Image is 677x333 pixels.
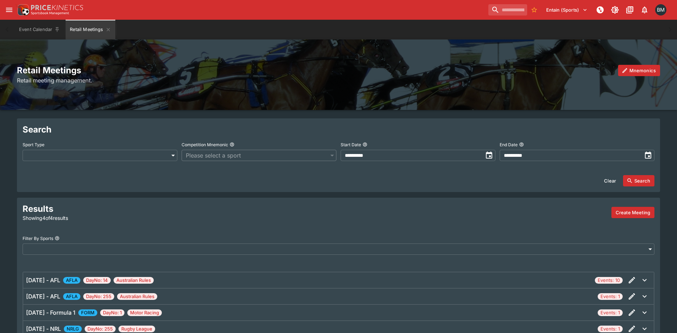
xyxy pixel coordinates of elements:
[85,326,116,333] span: DayNo: 255
[26,325,61,333] h6: [DATE] - NRL
[114,277,154,284] span: Australian Rules
[3,4,16,16] button: open drawer
[341,142,361,148] p: Start Date
[17,65,660,76] h2: Retail Meetings
[519,142,524,147] button: End Date
[529,4,540,16] button: No Bookmarks
[655,4,666,16] div: Byron Monk
[17,76,660,85] h6: Retail meeting management.
[23,203,226,214] h2: Results
[623,4,636,16] button: Documentation
[83,293,114,300] span: DayNo: 255
[362,142,367,147] button: Start Date
[23,142,44,148] p: Sport Type
[15,20,64,39] button: Event Calendar
[595,277,623,284] span: Events: 10
[127,309,162,316] span: Motor Racing
[64,326,82,333] span: NRLG
[500,142,518,148] p: End Date
[16,3,30,17] img: PriceKinetics Logo
[100,309,124,316] span: DayNo: 1
[63,293,80,300] span: AFLA
[483,149,495,162] button: toggle date time picker
[598,293,623,300] span: Events: 1
[23,235,53,241] p: Filter By Sports
[623,175,654,186] button: Search
[542,4,592,16] button: Select Tenant
[117,293,157,300] span: Australian Rules
[638,4,651,16] button: Notifications
[23,124,654,135] h2: Search
[31,5,83,10] img: PriceKinetics
[118,326,155,333] span: Rugby League
[600,175,620,186] button: Clear
[642,149,654,162] button: toggle date time picker
[598,309,623,316] span: Events: 1
[83,277,111,284] span: DayNo: 14
[55,236,60,241] button: Filter By Sports
[63,277,80,284] span: AFLA
[66,20,115,39] button: Retail Meetings
[31,12,69,15] img: Sportsbook Management
[611,207,654,218] button: Create a new meeting by adding events
[182,142,228,148] p: Competition Mnemonic
[26,292,60,301] h6: [DATE] - AFL
[594,4,606,16] button: NOT Connected to PK
[488,4,527,16] input: search
[26,276,60,284] h6: [DATE] - AFL
[186,151,325,160] span: Please select a sport
[78,309,97,316] span: FORM
[230,142,234,147] button: Competition Mnemonic
[653,2,669,18] button: Byron Monk
[26,308,75,317] h6: [DATE] - Formula 1
[618,65,660,76] button: Mnemonics
[23,214,226,222] p: Showing 4 of 4 results
[609,4,621,16] button: Toggle light/dark mode
[598,326,623,333] span: Events: 1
